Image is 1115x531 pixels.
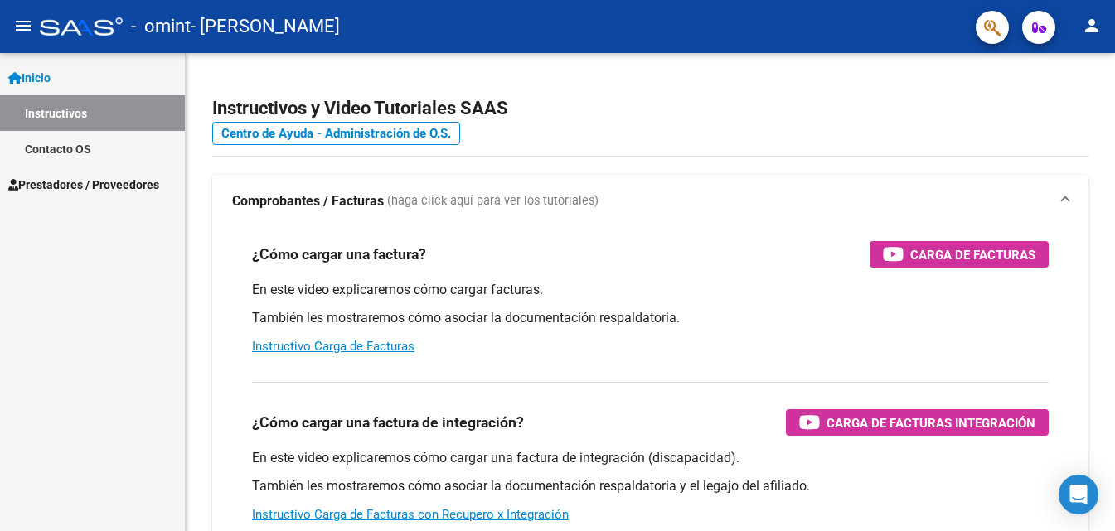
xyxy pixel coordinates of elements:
span: (haga click aquí para ver los tutoriales) [387,192,599,210]
span: Carga de Facturas Integración [827,413,1035,433]
span: - omint [131,8,191,45]
h2: Instructivos y Video Tutoriales SAAS [212,93,1088,124]
p: En este video explicaremos cómo cargar facturas. [252,281,1049,299]
p: En este video explicaremos cómo cargar una factura de integración (discapacidad). [252,449,1049,467]
h3: ¿Cómo cargar una factura? [252,243,426,266]
p: También les mostraremos cómo asociar la documentación respaldatoria. [252,309,1049,327]
span: Prestadores / Proveedores [8,176,159,194]
h3: ¿Cómo cargar una factura de integración? [252,411,524,434]
a: Instructivo Carga de Facturas [252,339,414,354]
span: Carga de Facturas [910,244,1035,265]
a: Instructivo Carga de Facturas con Recupero x Integración [252,507,569,522]
mat-icon: menu [13,16,33,36]
button: Carga de Facturas [870,241,1049,268]
a: Centro de Ayuda - Administración de O.S. [212,122,460,145]
span: - [PERSON_NAME] [191,8,340,45]
strong: Comprobantes / Facturas [232,192,384,210]
mat-icon: person [1082,16,1102,36]
button: Carga de Facturas Integración [786,409,1049,436]
mat-expansion-panel-header: Comprobantes / Facturas (haga click aquí para ver los tutoriales) [212,175,1088,228]
p: También les mostraremos cómo asociar la documentación respaldatoria y el legajo del afiliado. [252,477,1049,495]
span: Inicio [8,69,51,87]
div: Open Intercom Messenger [1059,475,1098,514]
